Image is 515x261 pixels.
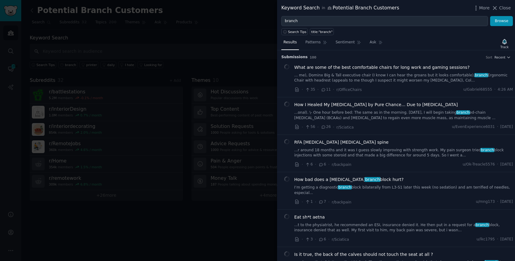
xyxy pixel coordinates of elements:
[462,162,495,167] span: u/Ok-Treacle5576
[281,38,299,50] a: Results
[492,5,511,11] button: Close
[283,40,297,45] span: Results
[500,162,513,167] span: [DATE]
[338,185,352,189] span: branch
[305,162,313,167] span: 6
[500,237,513,242] span: [DATE]
[305,87,315,92] span: 35
[302,124,303,130] span: ·
[497,237,498,242] span: ·
[370,40,376,45] span: Ask
[500,199,513,205] span: [DATE]
[294,148,513,158] a: ...r around 18 months and it was I guess slowly improving with strength work. My pain surgeon tri...
[500,45,509,49] div: Track
[475,223,489,227] span: branch
[499,5,511,11] span: Close
[317,124,319,130] span: ·
[463,87,492,92] span: u/Gabriel68555
[294,139,389,146] a: RFA [MEDICAL_DATA] [MEDICAL_DATA] spine
[294,176,404,183] span: How bad does a [MEDICAL_DATA] block hurt?
[474,73,488,77] span: branch
[302,86,303,93] span: ·
[328,161,330,168] span: ·
[311,30,333,34] div: title:"branch"
[294,102,458,108] a: How I Healed My [MEDICAL_DATA] by Pure Chance... Due to [MEDICAL_DATA]
[281,16,488,26] input: Try a keyword related to your business
[494,55,511,59] button: Recent
[318,162,326,167] span: 6
[294,251,433,258] a: Is it true, the back of the calves should not touch the seat at all ?
[333,124,334,130] span: ·
[305,237,313,242] span: 3
[498,37,511,50] button: Track
[500,124,513,130] span: [DATE]
[497,124,498,130] span: ·
[334,38,363,50] a: Sentiment
[310,55,317,59] span: 100
[281,4,399,12] div: Keyword Search Potential Branch Customers
[288,30,307,34] span: Search Tips
[315,199,316,205] span: ·
[305,124,315,130] span: 56
[281,28,308,35] button: Search Tips
[486,55,493,59] div: Sort
[332,162,351,167] span: r/backpain
[332,237,349,242] span: r/Sciatica
[281,55,308,60] span: Submission s
[332,200,351,204] span: r/backpain
[318,237,326,242] span: 6
[294,64,470,71] a: What are some of the best comfortable chairs for long work and gaming sessions?
[305,199,313,205] span: 1
[456,110,470,115] span: branch
[480,148,494,152] span: branch
[364,177,380,182] span: branch
[337,125,354,129] span: r/Sciatica
[294,73,513,83] a: ... me), Dominx Big & Tall executive chair (I know I can hear the groans but it looks comfortable...
[318,199,326,205] span: 7
[302,236,303,243] span: ·
[473,5,490,11] button: More
[321,124,331,130] span: 26
[476,199,495,205] span: u/mng173
[294,214,325,220] a: Eat sh*t aetna
[494,55,505,59] span: Recent
[337,88,362,92] span: r/OfficeChairs
[497,199,498,205] span: ·
[490,16,513,26] button: Browse
[305,40,320,45] span: Patterns
[294,223,513,233] a: ...t to the physiatrist, he recommended an ESI, insurance denied it. He then put in a request for...
[333,86,334,93] span: ·
[479,5,490,11] span: More
[317,86,319,93] span: ·
[328,236,330,243] span: ·
[303,38,329,50] a: Patterns
[328,199,330,205] span: ·
[302,199,303,205] span: ·
[476,237,495,242] span: u/lkc1795
[498,87,513,92] span: 4:26 AM
[452,124,495,130] span: u/EvenExperience6031
[315,161,316,168] span: ·
[497,162,498,167] span: ·
[336,40,355,45] span: Sentiment
[294,110,513,121] a: ...onal). \- One hour before bed: The same as in the morning. [DATE], I will begin takingbranched...
[294,176,404,183] a: How bad does a [MEDICAL_DATA]branchblock hurt?
[315,236,316,243] span: ·
[321,87,331,92] span: 11
[494,87,496,92] span: ·
[302,161,303,168] span: ·
[310,28,334,35] a: title:"branch"
[322,5,325,11] span: in
[368,38,385,50] a: Ask
[294,185,513,196] a: I’m getting a diagnosticbranchblock bilaterally from L3-S1 later this week (no sedation) and am t...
